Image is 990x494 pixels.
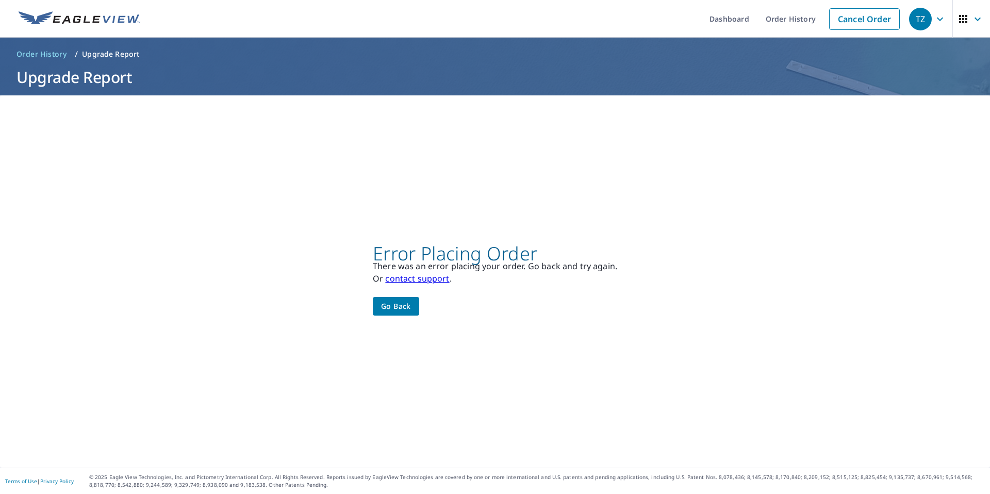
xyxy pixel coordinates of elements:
span: Order History [16,49,67,59]
p: There was an error placing your order. Go back and try again. [373,260,617,272]
img: EV Logo [19,11,140,27]
a: Cancel Order [829,8,900,30]
p: Or . [373,272,617,285]
div: TZ [909,8,932,30]
button: Go back [373,297,419,316]
p: | [5,478,74,484]
p: Upgrade Report [82,49,139,59]
a: Privacy Policy [40,477,74,485]
a: Terms of Use [5,477,37,485]
span: Go back [381,300,411,313]
a: Order History [12,46,71,62]
p: Error Placing Order [373,248,617,260]
p: © 2025 Eagle View Technologies, Inc. and Pictometry International Corp. All Rights Reserved. Repo... [89,473,985,489]
a: contact support [385,273,449,284]
li: / [75,48,78,60]
nav: breadcrumb [12,46,978,62]
h1: Upgrade Report [12,67,978,88]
